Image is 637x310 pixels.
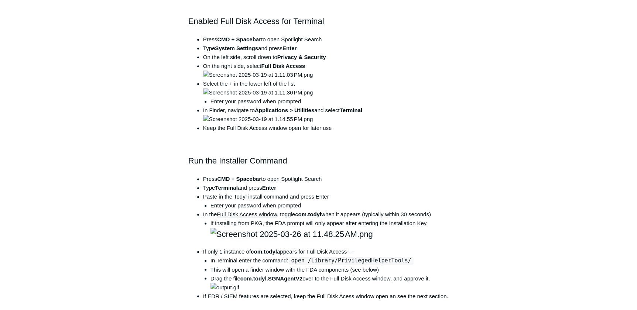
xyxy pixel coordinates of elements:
strong: com.todyl [295,211,321,217]
strong: CMD + Spacebar [217,176,261,182]
li: Drag the file over to the Full Disk Access window, and approve it. [210,274,449,292]
li: In Terminal enter the command: [210,256,449,265]
li: If installing from PKG, the FDA prompt will only appear after entering the Installation Key. [210,219,449,241]
img: Screenshot 2025-03-19 at 1.11.03 PM.png [203,70,313,79]
li: Press to open Spotlight Search [203,175,449,183]
li: Press to open Spotlight Search [203,35,449,44]
strong: com.todyl.SGNAgentV2 [240,275,302,281]
li: In the , toggle when it appears (typically within 30 seconds) [203,210,449,241]
li: Select the + in the lower left of the list [203,79,449,106]
li: If EDR / SIEM features are selected, keep the Full Disk Acess window open an see the next section. [203,292,449,300]
li: Paste in the Todyl install command and press Enter [203,192,449,210]
strong: System Settings [215,45,258,51]
li: On the right side, select [203,62,449,79]
img: Screenshot 2025-03-19 at 1.14.55 PM.png [203,115,313,124]
strong: Enter [262,185,276,191]
strong: com.todyl [251,248,277,255]
strong: Terminal [339,107,362,113]
strong: Full Disk Access [261,63,305,69]
li: Type and press [203,183,449,192]
strong: Enter [282,45,297,51]
h2: Run the Installer Command [188,154,449,167]
li: Enter your password when prompted [210,201,449,210]
img: Screenshot 2025-03-19 at 1.11.30 PM.png [203,88,313,97]
li: This will open a finder window with the FDA components (see below) [210,265,449,274]
code: open /Library/PrivilegedHelperTools/ [289,257,413,264]
strong: CMD + Spacebar [217,36,261,42]
strong: Terminal [215,185,237,191]
li: In Finder, navigate to and select [203,106,449,124]
li: If only 1 instance of appears for Full Disk Access -- [203,247,449,292]
span: Full Disk Access window [217,211,277,217]
img: output.gif [210,283,239,292]
li: On the left side, scroll down to [203,53,449,62]
img: Screenshot 2025-03-26 at 11.48.25 AM.png [210,228,373,241]
h2: Enabled Full Disk Access for Terminal [188,15,449,28]
li: Keep the Full Disk Access window open for later use [203,124,449,132]
strong: Applications > Utilities [255,107,314,113]
li: Enter your password when prompted [210,97,449,106]
li: Type and press [203,44,449,53]
strong: Privacy & Security [277,54,326,60]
